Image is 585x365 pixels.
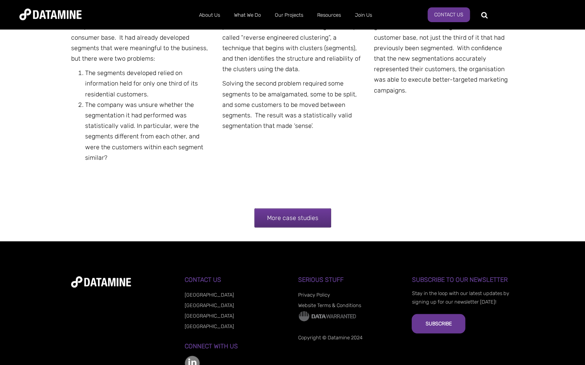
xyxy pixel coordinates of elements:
[298,302,361,308] a: Website Terms & Conditions
[85,100,211,163] li: The company was unsure whether the segmentation it had performed was statistically valid. In part...
[185,343,287,350] h3: Connect with us
[185,302,234,308] a: [GEOGRAPHIC_DATA]
[85,68,211,100] li: The segments developed relied on information held for only one third of its residential customers.
[428,7,470,22] a: Contact Us
[227,5,268,25] a: What We Do
[298,311,356,322] img: Data Warranted Logo
[185,276,287,283] h3: Contact Us
[412,276,514,283] h3: Subscribe to our Newsletter
[222,78,363,131] p: Solving the second problem required some segments to be amalgamated, some to be split, and some c...
[310,5,348,25] a: Resources
[412,314,465,334] button: Subscribe
[254,208,331,228] a: More case studies
[374,11,514,96] p: As a result of this analysis, the telco was able to gain a better understanding of their entire c...
[268,5,310,25] a: Our Projects
[192,5,227,25] a: About Us
[71,11,211,64] p: A large telco client requested a segmentation study of its entire fixed service residential consu...
[298,292,330,298] a: Privacy Policy
[298,334,400,342] p: Copyright © Datamine 2024
[185,292,234,298] a: [GEOGRAPHIC_DATA]
[298,276,400,283] h3: Serious Stuff
[71,276,131,288] img: datamine-logo-white
[185,323,234,329] a: [GEOGRAPHIC_DATA]
[222,11,363,74] p: Datamine was able to solve both these problems. The first was solved using a technique called “re...
[348,5,379,25] a: Join Us
[185,313,234,319] a: [GEOGRAPHIC_DATA]
[412,289,514,306] p: Stay in the loop with our latest updates by signing up for our newsletter [DATE]!
[19,9,82,20] img: Datamine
